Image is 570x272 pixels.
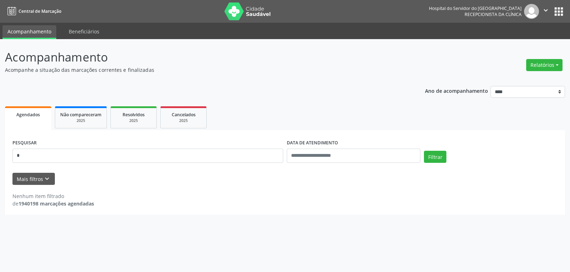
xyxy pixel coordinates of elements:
a: Acompanhamento [2,25,56,39]
div: Nenhum item filtrado [12,192,94,200]
label: PESQUISAR [12,138,37,149]
button: apps [553,5,565,18]
p: Ano de acompanhamento [425,86,488,95]
span: Central de Marcação [19,8,61,14]
strong: 1940198 marcações agendadas [19,200,94,207]
i:  [542,6,550,14]
img: img [524,4,539,19]
a: Central de Marcação [5,5,61,17]
p: Acompanhe a situação das marcações correntes e finalizadas [5,66,397,74]
a: Beneficiários [64,25,104,38]
div: 2025 [166,118,201,123]
span: Não compareceram [60,112,102,118]
span: Agendados [16,112,40,118]
div: de [12,200,94,207]
div: Hospital do Servidor do [GEOGRAPHIC_DATA] [429,5,522,11]
i: keyboard_arrow_down [43,175,51,183]
div: 2025 [116,118,151,123]
button: Filtrar [424,151,446,163]
p: Acompanhamento [5,48,397,66]
button: Mais filtroskeyboard_arrow_down [12,173,55,185]
span: Cancelados [172,112,196,118]
span: Recepcionista da clínica [465,11,522,17]
label: DATA DE ATENDIMENTO [287,138,338,149]
button:  [539,4,553,19]
button: Relatórios [526,59,563,71]
div: 2025 [60,118,102,123]
span: Resolvidos [123,112,145,118]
